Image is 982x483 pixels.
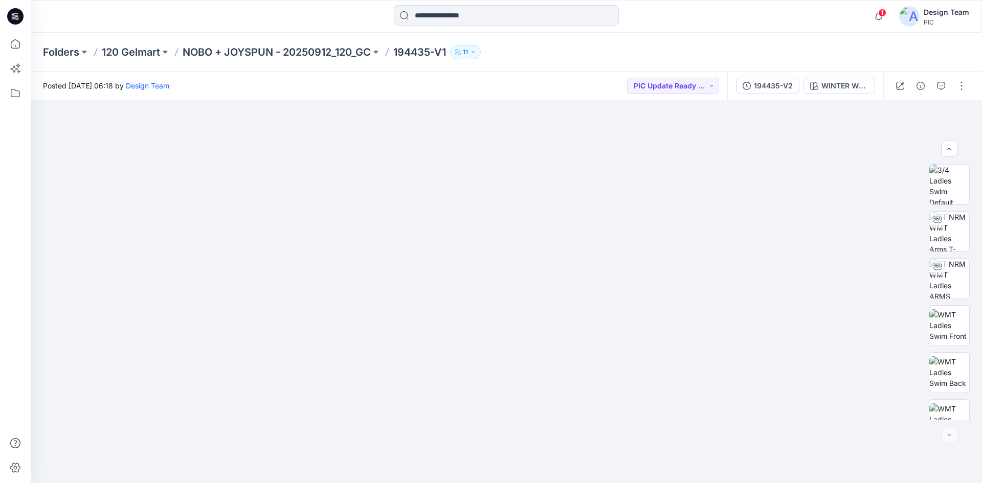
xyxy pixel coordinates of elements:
img: avatar [899,6,920,27]
a: 120 Gelmart [102,45,160,59]
a: Design Team [126,81,169,90]
a: NOBO + JOYSPUN - 20250912_120_GC [183,45,371,59]
img: TT NRM WMT Ladies Arms T-POSE [929,212,969,251]
span: Posted [DATE] 06:18 by [43,80,169,91]
span: 1 [878,9,886,17]
img: WMT Ladies Swim Front [929,309,969,341]
div: 194435-V2 [754,80,793,91]
img: 3/4 Ladies Swim Default [929,165,969,204]
img: TT NRM WMT Ladies ARMS DOWN [929,259,969,298]
div: Design Team [924,6,969,18]
button: Details [912,78,929,94]
button: WINTER WHITE [804,78,875,94]
a: Folders [43,45,79,59]
img: WMT Ladies Swim Back [929,356,969,388]
div: WINTER WHITE [821,80,868,91]
button: 194435-V2 [736,78,799,94]
img: WMT Ladies Swim Left [929,403,969,435]
p: 194435-V1 [393,45,446,59]
div: PIC [924,18,969,26]
button: 11 [450,45,481,59]
p: 11 [463,47,468,58]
